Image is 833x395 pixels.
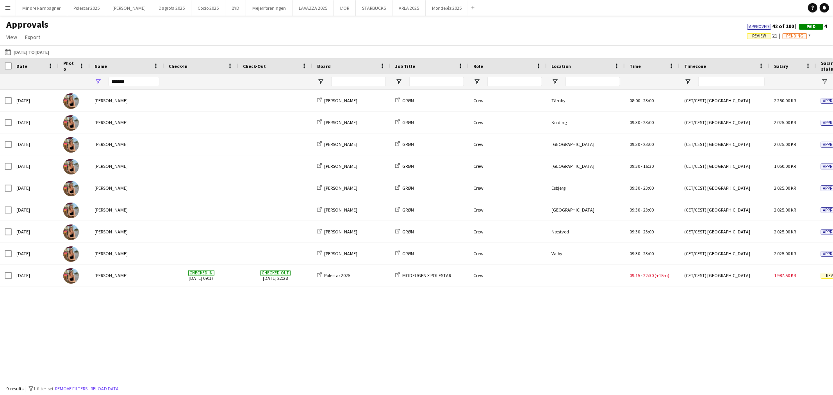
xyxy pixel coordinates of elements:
button: Remove filters [54,384,89,393]
div: Tårnby [547,90,625,111]
span: [PERSON_NAME] [324,163,357,169]
span: Export [25,34,40,41]
span: - [641,119,642,125]
button: Open Filter Menu [317,78,324,85]
div: [GEOGRAPHIC_DATA] [547,199,625,221]
span: GRØN [402,98,414,103]
a: [PERSON_NAME] [317,119,357,125]
a: GRØN [395,251,414,256]
span: 4 [799,23,827,30]
span: [PERSON_NAME] [324,141,357,147]
div: [DATE] [12,155,59,177]
span: - [641,207,642,213]
span: 23:00 [643,119,654,125]
button: Reload data [89,384,120,393]
span: - [641,229,642,235]
span: [PERSON_NAME] [324,185,357,191]
span: 22:30 [643,272,654,278]
button: Cocio 2025 [191,0,225,16]
a: [PERSON_NAME] [317,207,357,213]
span: 2 250.00 KR [774,98,796,103]
a: GRØN [395,185,414,191]
span: 16:30 [643,163,654,169]
div: [DATE] [12,243,59,264]
span: [PERSON_NAME] [324,207,357,213]
span: Role [473,63,483,69]
span: [DATE] 09:17 [169,265,234,286]
span: 23:00 [643,98,654,103]
span: (+15m) [655,272,669,278]
div: Crew [469,177,547,199]
button: BYD [225,0,246,16]
button: Mindre kampagner [16,0,67,16]
div: [PERSON_NAME] [90,155,164,177]
a: [PERSON_NAME] [317,163,357,169]
span: GRØN [402,119,414,125]
a: GRØN [395,141,414,147]
input: Name Filter Input [109,77,159,86]
span: 23:00 [643,207,654,213]
span: 23:00 [643,185,654,191]
span: 23:00 [643,251,654,256]
div: [DATE] [12,265,59,286]
span: GRØN [402,251,414,256]
div: [DATE] [12,199,59,221]
img: Johanne Luna Hansen [63,181,79,196]
img: Johanne Luna Hansen [63,246,79,262]
span: 2 025.00 KR [774,251,796,256]
img: Johanne Luna Hansen [63,115,79,131]
div: [PERSON_NAME] [90,112,164,133]
div: [PERSON_NAME] [90,133,164,155]
button: L'OR [334,0,356,16]
div: [PERSON_NAME] [90,199,164,221]
button: [PERSON_NAME] [106,0,152,16]
input: Location Filter Input [565,77,620,86]
span: 09:30 [630,229,640,235]
div: Crew [469,112,547,133]
a: MODEUGEN X POLESTAR [395,272,451,278]
div: [PERSON_NAME] [90,90,164,111]
button: Open Filter Menu [684,78,691,85]
span: Location [551,63,571,69]
a: Polestar 2025 [317,272,350,278]
div: Næstved [547,221,625,242]
div: (CET/CEST) [GEOGRAPHIC_DATA] [680,265,769,286]
span: 08:00 [630,98,640,103]
span: - [641,98,642,103]
span: 23:00 [643,229,654,235]
input: Timezone Filter Input [698,77,765,86]
div: Esbjerg [547,177,625,199]
div: Valby [547,243,625,264]
span: Checked-out [260,270,291,276]
span: 2 025.00 KR [774,229,796,235]
span: Time [630,63,641,69]
span: Board [317,63,331,69]
div: (CET/CEST) [GEOGRAPHIC_DATA] [680,221,769,242]
span: 42 of 100 [747,23,799,30]
span: 7 [783,32,810,39]
button: Open Filter Menu [821,78,828,85]
button: LAVAZZA 2025 [293,0,334,16]
a: GRØN [395,163,414,169]
div: [DATE] [12,112,59,133]
span: [PERSON_NAME] [324,98,357,103]
button: [DATE] to [DATE] [3,47,51,57]
button: Dagrofa 2025 [152,0,191,16]
img: Johanne Luna Hansen [63,159,79,174]
span: 09:15 [630,272,640,278]
div: [DATE] [12,133,59,155]
a: GRØN [395,229,414,235]
span: Polestar 2025 [324,272,350,278]
span: Checked-in [188,270,214,276]
span: Pending [786,34,803,39]
div: (CET/CEST) [GEOGRAPHIC_DATA] [680,90,769,111]
div: Crew [469,133,547,155]
button: Open Filter Menu [473,78,480,85]
span: 1 987.50 KR [774,272,796,278]
div: (CET/CEST) [GEOGRAPHIC_DATA] [680,112,769,133]
div: (CET/CEST) [GEOGRAPHIC_DATA] [680,177,769,199]
div: [PERSON_NAME] [90,177,164,199]
span: View [6,34,17,41]
div: [GEOGRAPHIC_DATA] [547,155,625,177]
span: - [641,185,642,191]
